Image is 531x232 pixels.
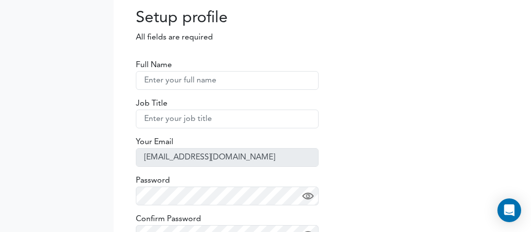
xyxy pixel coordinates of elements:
[497,198,521,222] div: Open Intercom Messenger
[136,71,319,90] input: Enter your full name
[136,98,167,110] label: Job Title
[136,213,201,225] label: Confirm Password
[121,9,245,28] h2: Setup profile
[121,32,245,43] p: All fields are required
[136,110,319,128] input: Enter your job title
[136,148,319,167] input: Enter your email address
[302,191,314,202] img: eye.png
[136,59,172,71] label: Full Name
[136,136,173,148] label: Your Email
[136,175,170,187] label: Password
